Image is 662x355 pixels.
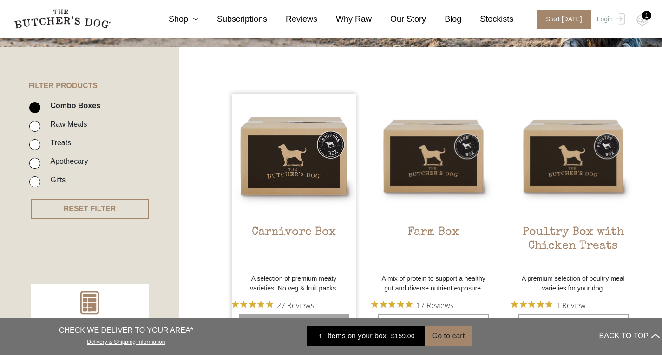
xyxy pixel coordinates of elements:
bdi: 159.00 [391,332,415,340]
a: Reviews [267,13,317,26]
a: 1 Items on your box $159.00 [307,326,425,346]
div: 1 [314,331,328,341]
img: Poultry Box with Chicken Treats [511,94,636,218]
a: Poultry Box with Chicken TreatsPoultry Box with Chicken Treats [511,94,636,269]
p: A selection of premium meaty varieties. No veg & fruit packs. [232,274,356,293]
label: Treats [46,136,71,149]
span: 17 Reviews [416,298,453,312]
button: Rated 4.9 out of 5 stars from 27 reviews. Jump to reviews. [232,298,314,312]
p: A premium selection of poultry meal varieties for your dog. [511,274,636,293]
button: BACK TO TOP [599,325,660,347]
a: Our Story [372,13,426,26]
span: $ [391,332,395,340]
span: 1 Review [556,298,586,312]
a: Carnivore BoxCarnivore Box [232,94,356,269]
button: Rated 5 out of 5 stars from 1 reviews. Jump to reviews. [511,298,586,312]
label: Raw Meals [46,118,87,130]
a: Login [595,10,625,29]
h2: Carnivore Box [232,226,356,269]
label: Apothecary [46,155,88,168]
h2: Farm Box [371,226,496,269]
p: CHECK WE DELIVER TO YOUR AREA* [59,325,193,336]
a: Why Raw [317,13,372,26]
span: 27 Reviews [277,298,314,312]
span: Start [DATE] [537,10,591,29]
label: One-off purchase [518,314,629,336]
a: Stockists [461,13,513,26]
button: Rated 4.9 out of 5 stars from 17 reviews. Jump to reviews. [371,298,453,312]
div: 1 [642,11,651,20]
label: One-off purchase [239,314,349,336]
label: Gifts [46,174,66,186]
a: Farm BoxFarm Box [371,94,496,269]
a: Start [DATE] [527,10,595,29]
button: Go to cart [425,326,472,346]
a: Delivery & Shipping Information [87,336,165,345]
img: Farm Box [371,94,496,218]
label: Combo Boxes [46,99,100,112]
img: TBD_Cart-Empty.png [636,14,648,26]
a: Subscriptions [198,13,267,26]
img: Carnivore Box [232,94,356,218]
span: Items on your box [328,330,387,342]
label: One-off purchase [378,314,489,336]
a: Blog [426,13,461,26]
button: RESET FILTER [31,199,149,219]
p: A mix of protein to support a healthy gut and diverse nutrient exposure. [371,274,496,293]
a: Shop [150,13,198,26]
h2: Poultry Box with Chicken Treats [511,226,636,269]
